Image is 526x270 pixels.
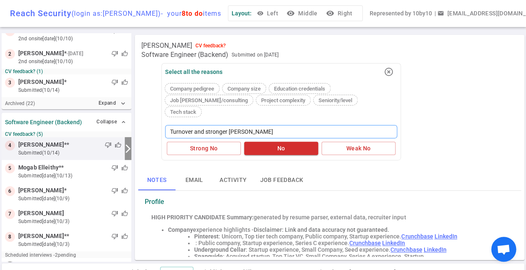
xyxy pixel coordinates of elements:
strong: Underground Cellar [194,246,246,253]
div: Select all the reasons [165,69,222,75]
span: [PERSON_NAME] [18,232,64,241]
span: thumb_up [121,50,128,57]
small: submitted [DATE] (10/9) [18,195,128,202]
a: LinkedIn [434,233,457,240]
span: Seniority/level [315,97,356,103]
button: Activity [213,170,253,190]
small: Archived ( 22 ) [5,101,35,106]
span: [PERSON_NAME] [18,78,64,86]
i: expand_more [119,100,127,107]
span: [PERSON_NAME] [18,186,64,195]
span: Education credentials [271,86,328,92]
button: Notes [138,170,175,190]
li: : Startup experience, Small Company, Seed experience. [194,246,508,253]
small: submitted (10/14) [18,86,128,94]
div: 3 [5,78,15,88]
span: Job [PERSON_NAME]/consulting [167,97,251,103]
i: visibility [326,9,334,17]
small: submitted [DATE] (10/13) [18,172,128,179]
span: thumb_down [105,142,111,148]
span: email [437,10,444,17]
i: arrow_forward_ios [123,144,133,154]
div: Reach Security [10,8,221,18]
small: submitted (10/14) [18,149,121,157]
span: thumb_up [121,187,128,194]
div: 5 [5,163,15,173]
span: thumb_down [111,187,118,194]
button: Strong No [167,142,241,155]
button: Collapse [94,116,128,128]
strong: Company [168,226,193,233]
strong: Profile [145,198,164,206]
button: visibilityRight [324,6,356,21]
span: (login as: [PERSON_NAME] ) [72,10,161,17]
small: submitted [DATE] (10/3) [18,241,128,248]
span: [PERSON_NAME] [141,42,192,50]
button: visibilityMiddle [285,6,321,21]
span: Software Engineer (Backend) [141,51,228,59]
span: thumb_down [111,50,118,57]
div: 2 [5,49,15,59]
span: [PERSON_NAME] [18,140,64,149]
i: visibility [286,9,295,17]
span: thumb_down [111,164,118,171]
li: experience highlights - [168,226,508,233]
span: Disclaimer: Link and data accuracy not guaranteed. [254,226,389,233]
a: LinkedIn [382,240,405,246]
span: thumb_down [111,79,118,86]
span: Company pedigree [167,86,217,92]
span: thumb_down [111,210,118,217]
span: visibility [257,10,263,17]
a: Crunchbase [349,240,381,246]
small: - [DATE] [67,50,83,57]
button: No [244,142,318,155]
span: 8 to do [182,10,203,17]
span: thumb_up [121,164,128,171]
small: submitted [DATE] (10/3) [18,218,128,225]
button: Job feedback [253,170,310,190]
button: Email [175,170,213,190]
strong: Software Engineer (Backend) [5,119,82,125]
a: Crunchbase [390,246,422,253]
button: Weak No [321,142,395,155]
small: CV feedback? (1) [5,69,128,74]
span: Mogab Elleithy [18,163,59,172]
div: Open chat [491,237,516,262]
li: : Public company, Startup experience, Series C experience. [194,240,508,246]
span: Submitted on [DATE] [232,51,279,59]
small: Scheduled interviews - 2 pending [5,252,76,258]
a: LinkedIn [423,246,446,253]
li: : Acquired startup, Top Tier VC, Small Company, Series A experience, Startup experience. [194,253,508,266]
i: highlight_off [384,67,394,77]
strong: Pinterest [194,233,219,240]
span: Tech stack [167,109,200,115]
span: Company size [224,86,264,92]
div: 7 [5,209,15,219]
span: thumb_up [115,142,121,148]
div: generated by resume parser, external data, recruiter input [151,214,508,221]
div: CV feedback? [195,43,226,49]
span: thumb_up [121,79,128,86]
span: expand_less [120,119,127,125]
strong: Snapguide [194,253,223,260]
small: 2nd Onsite [DATE] (10/10) [18,35,128,42]
span: - your items [161,10,221,17]
textarea: Turnover and stronger cand [165,125,397,138]
span: [PERSON_NAME] [18,261,64,270]
strong: HIGH PRIORITY CANDIDATE Summary: [151,214,254,221]
span: [PERSON_NAME] [18,49,64,58]
button: Left [255,6,282,21]
div: basic tabs example [138,170,521,190]
span: thumb_down [111,233,118,240]
div: 6 [5,186,15,196]
small: 2nd Onsite [DATE] (10/10) [18,58,128,65]
span: thumb_up [121,210,128,217]
div: 8 [5,232,15,242]
span: [PERSON_NAME] [18,209,64,218]
span: Layout: [232,10,252,17]
button: Expandexpand_more [96,97,128,109]
button: highlight_off [380,64,397,80]
span: Project complexity [258,97,309,103]
a: Crunchbase [401,233,433,240]
li: : Unicorn, Top tier tech company, Public company, Startup experience. [194,233,508,240]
